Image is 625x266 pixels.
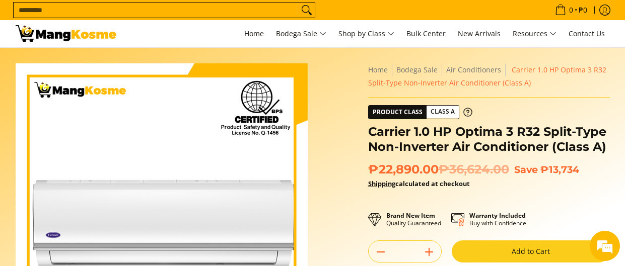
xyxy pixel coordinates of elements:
strong: Brand New Item [386,211,435,220]
button: Search [299,3,315,18]
span: ₱0 [577,7,589,14]
span: Home [244,29,264,38]
img: Carrier Optima 3 SET 1.0HP Split-Type Aircon (Class A) l Mang Kosme [16,25,116,42]
a: Bodega Sale [396,65,438,74]
del: ₱36,624.00 [439,162,509,177]
span: Carrier 1.0 HP Optima 3 R32 Split-Type Non-Inverter Air Conditioner (Class A) [368,65,606,87]
span: Class A [427,106,459,118]
a: Contact Us [564,20,610,47]
span: • [552,5,590,16]
button: Subtract [369,244,393,260]
a: Bodega Sale [271,20,331,47]
a: Shipping [368,179,395,188]
a: Home [239,20,269,47]
a: New Arrivals [453,20,506,47]
span: New Arrivals [458,29,501,38]
span: 0 [568,7,575,14]
a: Shop by Class [333,20,399,47]
span: Save [514,163,538,175]
h1: Carrier 1.0 HP Optima 3 R32 Split-Type Non-Inverter Air Conditioner (Class A) [368,124,610,154]
div: Leave a message [52,56,169,69]
span: Resources [513,28,557,40]
p: Buy with Confidence [469,212,526,227]
button: Add [417,244,441,260]
span: Bodega Sale [276,28,326,40]
em: Submit [148,203,183,216]
strong: calculated at checkout [368,179,470,188]
strong: Warranty Included [469,211,526,220]
nav: Breadcrumbs [368,63,610,90]
a: Resources [508,20,562,47]
span: Contact Us [569,29,605,38]
span: Shop by Class [338,28,394,40]
a: Air Conditioners [446,65,501,74]
span: ₱22,890.00 [368,162,509,177]
a: Bulk Center [401,20,451,47]
span: We are offline. Please leave us a message. [21,73,176,174]
span: Product Class [369,106,427,119]
button: Add to Cart [452,240,610,262]
div: Minimize live chat window [165,5,189,29]
textarea: Type your message and click 'Submit' [5,167,192,203]
nav: Main Menu [126,20,610,47]
span: ₱13,734 [540,163,579,175]
p: Quality Guaranteed [386,212,441,227]
a: Home [368,65,388,74]
span: Bulk Center [406,29,446,38]
a: Product Class Class A [368,105,472,119]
